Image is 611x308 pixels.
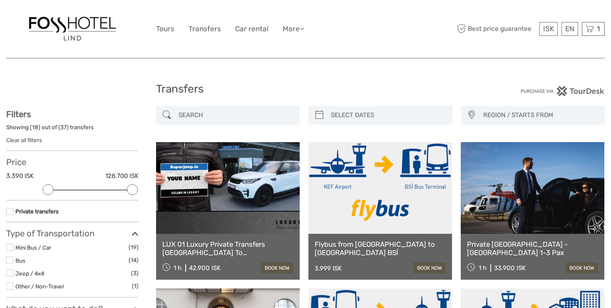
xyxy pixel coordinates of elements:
input: SELECT DATES [328,108,448,123]
div: 42.900 ISK [189,264,221,272]
a: Private [GEOGRAPHIC_DATA] - [GEOGRAPHIC_DATA] 1-3 Pax [467,240,598,257]
span: 1 [596,25,601,33]
a: Flybus from [GEOGRAPHIC_DATA] to [GEOGRAPHIC_DATA] BSÍ [315,240,446,257]
button: REGION / STARTS FROM [479,108,601,122]
div: EN [561,22,578,36]
h3: Type of Transportation [6,228,139,238]
div: 33.900 ISK [494,264,526,272]
a: book now [566,263,598,273]
a: book now [261,263,293,273]
span: Best price guarantee [455,22,538,36]
strong: Filters [6,109,31,119]
span: ISK [543,25,554,33]
a: Other / Non-Travel [15,283,64,290]
a: More [283,23,304,35]
span: (3) [131,268,139,278]
label: 128.700 ISK [105,172,139,180]
a: Jeep / 4x4 [15,270,44,277]
a: Bus [15,257,25,264]
a: Clear all filters [6,137,42,143]
a: LUX 01 Luxury Private Transfers [GEOGRAPHIC_DATA] To [GEOGRAPHIC_DATA] [162,240,293,257]
a: Car rental [235,23,268,35]
span: 1 h [479,264,487,272]
input: SEARCH [175,108,296,123]
h1: Transfers [156,83,455,96]
span: (19) [129,243,139,252]
a: Mini Bus / Car [15,244,51,251]
span: (14) [129,255,139,265]
label: 37 [60,123,67,131]
label: 18 [32,123,38,131]
h3: Price [6,157,139,167]
span: 1 h [174,264,181,272]
a: Transfers [189,23,221,35]
a: book now [413,263,446,273]
div: Showing ( ) out of ( ) transfers [6,123,139,136]
a: Tours [156,23,174,35]
div: 3.999 ISK [315,265,342,272]
img: 1558-f877dab1-b831-4070-87d7-0a2017c1294e_logo_big.jpg [27,15,118,43]
span: (1) [132,281,139,291]
a: Private transfers [15,208,59,215]
label: 3.390 ISK [6,172,34,180]
img: PurchaseViaTourDesk.png [520,86,605,96]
